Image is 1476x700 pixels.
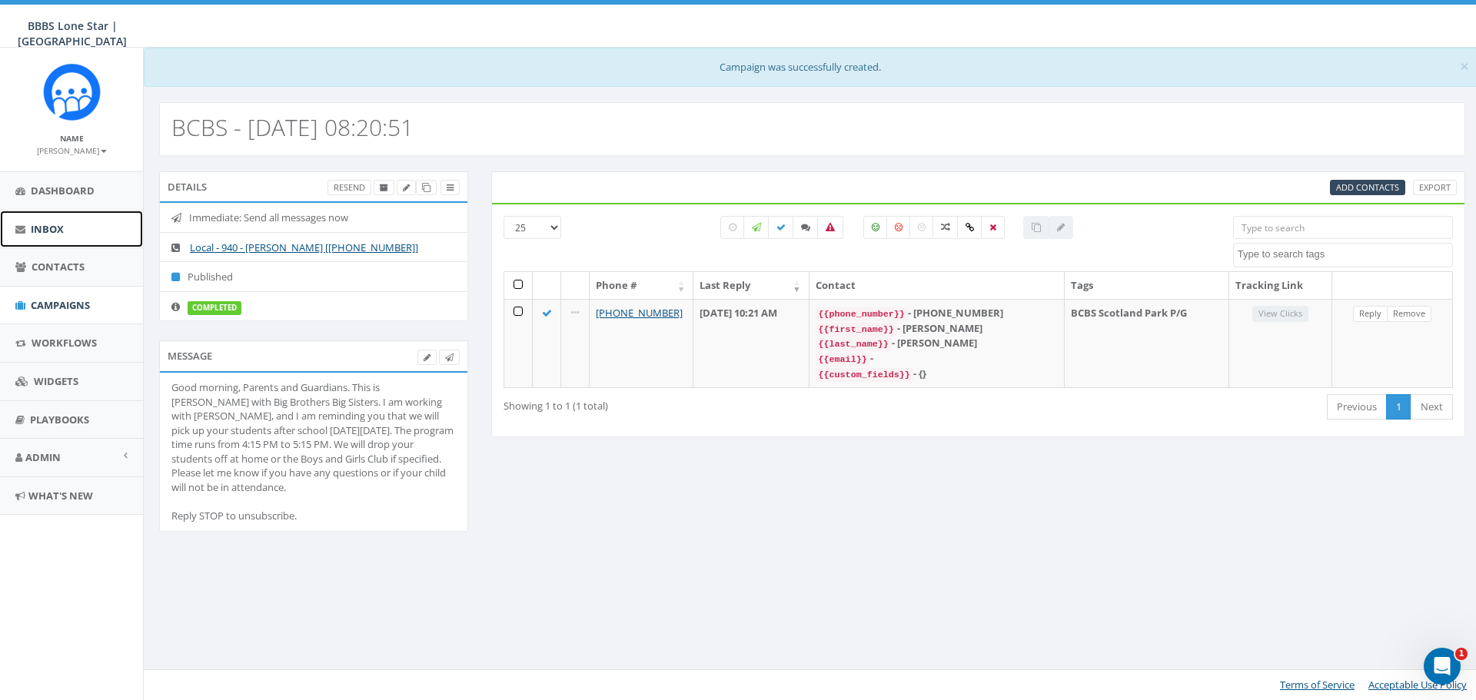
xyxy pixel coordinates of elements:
td: [DATE] 10:21 AM [693,299,809,388]
span: Clone Campaign [422,181,430,193]
label: Positive [863,216,888,239]
label: Neutral [909,216,934,239]
iframe: Intercom live chat [1424,648,1461,685]
a: Previous [1327,394,1387,420]
span: Edit Campaign Title [403,181,410,193]
code: {{custom_fields}} [816,368,913,382]
a: [PERSON_NAME] [37,143,107,157]
i: Published [171,272,188,282]
input: Type to search [1233,216,1453,239]
div: Good morning, Parents and Guardians. This is [PERSON_NAME] with Big Brothers Big Sisters. I am wo... [171,380,456,523]
label: Bounced [817,216,843,239]
span: Inbox [31,222,64,236]
code: {{phone_number}} [816,307,908,321]
div: - [PERSON_NAME] [816,321,1059,337]
th: Contact [809,272,1065,299]
a: Next [1411,394,1453,420]
div: - [PERSON_NAME] [816,336,1059,351]
button: Close [1460,58,1469,75]
th: Tags [1065,272,1229,299]
a: Local - 940 - [PERSON_NAME] [[PHONE_NUMBER]] [190,241,418,254]
code: {{email}} [816,353,870,367]
span: Workflows [32,336,97,350]
span: Dashboard [31,184,95,197]
a: Remove [1387,306,1431,322]
span: CSV files only [1336,181,1399,193]
img: Rally_Corp_Icon_1.png [43,63,101,121]
a: [PHONE_NUMBER] [596,306,683,320]
td: BCBS Scotland Park P/G [1065,299,1229,388]
a: Add Contacts [1330,180,1405,196]
label: completed [188,301,241,315]
span: Campaigns [31,298,90,312]
li: Published [160,261,467,292]
label: Link Clicked [957,216,982,239]
a: Acceptable Use Policy [1368,678,1467,692]
textarea: Search [1238,247,1452,261]
span: Add Contacts [1336,181,1399,193]
div: Showing 1 to 1 (1 total) [504,393,886,413]
span: Edit Campaign Body [424,351,430,363]
span: View Campaign Delivery Statistics [447,181,454,193]
div: Details [159,171,468,202]
a: Reply [1353,306,1388,322]
code: {{last_name}} [816,337,892,351]
label: Delivered [768,216,794,239]
span: BBBS Lone Star | [GEOGRAPHIC_DATA] [18,18,127,48]
a: Export [1413,180,1457,196]
small: Name [60,133,84,144]
label: Pending [720,216,745,239]
div: - [816,351,1059,367]
th: Last Reply: activate to sort column ascending [693,272,809,299]
a: Terms of Service [1280,678,1355,692]
label: Sending [743,216,770,239]
th: Tracking Link [1229,272,1332,299]
div: - {} [816,367,1059,382]
h2: BCBS - [DATE] 08:20:51 [171,114,414,140]
code: {{first_name}} [816,323,897,337]
span: Send Test Message [445,351,454,363]
span: Playbooks [30,413,89,426]
i: Immediate: Send all messages now [171,213,189,223]
span: What's New [28,489,93,503]
th: Phone #: activate to sort column ascending [590,272,693,299]
div: Message [159,340,468,371]
label: Replied [793,216,819,239]
label: Negative [886,216,911,239]
div: - [PHONE_NUMBER] [816,306,1059,321]
span: × [1460,55,1469,77]
a: 1 [1386,394,1411,420]
label: Mixed [932,216,959,239]
span: Archive Campaign [380,181,388,193]
span: 1 [1455,648,1468,660]
a: Resend [327,180,371,196]
small: [PERSON_NAME] [37,145,107,156]
span: Contacts [32,260,85,274]
label: Removed [981,216,1005,239]
span: Admin [25,450,61,464]
span: Widgets [34,374,78,388]
li: Immediate: Send all messages now [160,203,467,233]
